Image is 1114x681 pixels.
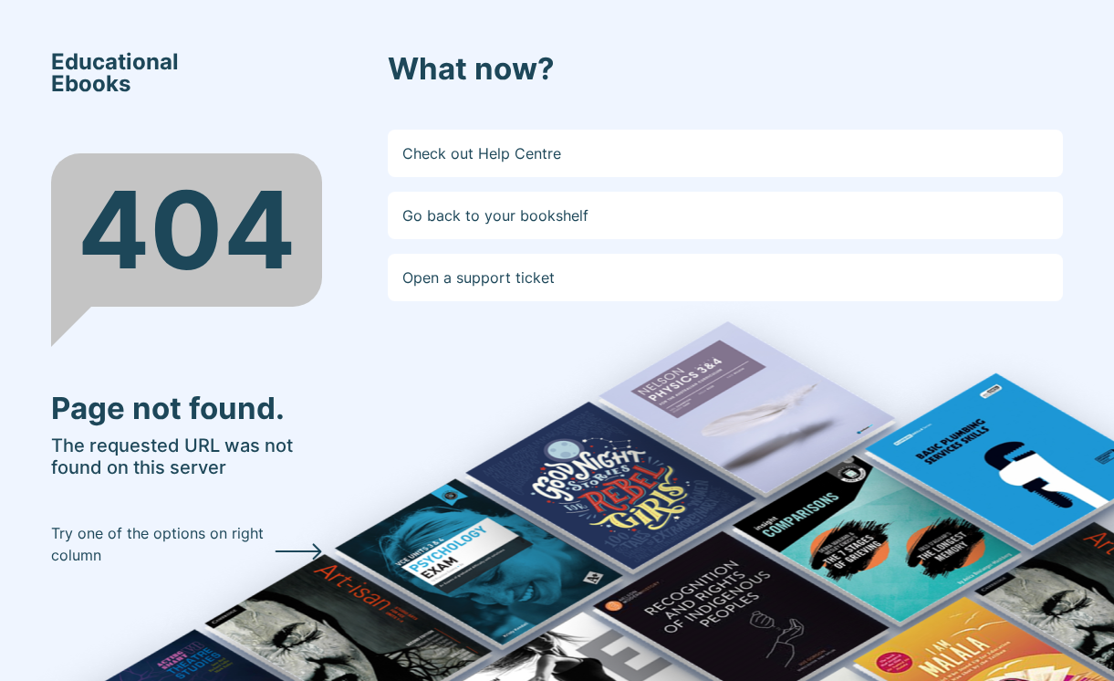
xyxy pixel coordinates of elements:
a: Go back to your bookshelf [388,192,1063,239]
a: Check out Help Centre [388,130,1063,177]
h3: What now? [388,51,1063,88]
div: 404 [51,153,322,307]
span: Educational Ebooks [51,51,179,95]
p: Try one of the options on right column [51,522,275,566]
h3: Page not found. [51,391,322,427]
h5: The requested URL was not found on this server [51,435,322,478]
a: Open a support ticket [388,254,1063,301]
